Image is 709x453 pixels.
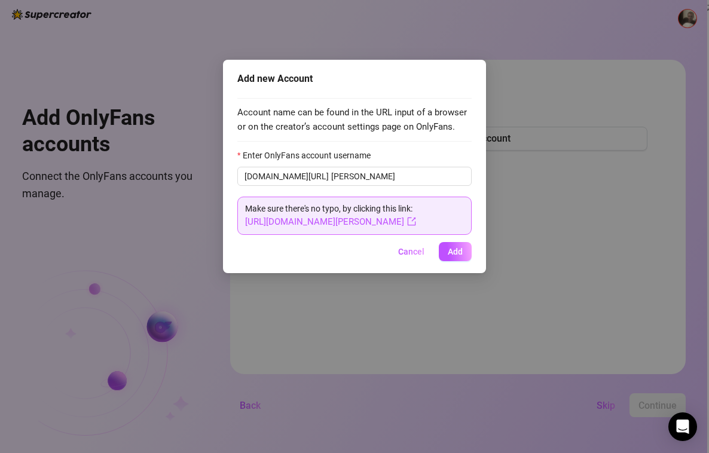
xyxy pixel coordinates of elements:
a: [URL][DOMAIN_NAME][PERSON_NAME]export [245,216,416,227]
div: Open Intercom Messenger [668,412,697,441]
button: Cancel [389,242,434,261]
button: Add [439,242,472,261]
span: [DOMAIN_NAME][URL] [245,170,329,183]
span: Make sure there's no typo, by clicking this link: [245,204,416,227]
span: export [407,217,416,226]
div: Add new Account [237,72,472,86]
label: Enter OnlyFans account username [237,149,378,162]
span: Account name can be found in the URL input of a browser or on the creator’s account settings page... [237,106,472,134]
input: Enter OnlyFans account username [331,170,464,183]
span: Cancel [398,247,424,256]
span: Add [448,247,463,256]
